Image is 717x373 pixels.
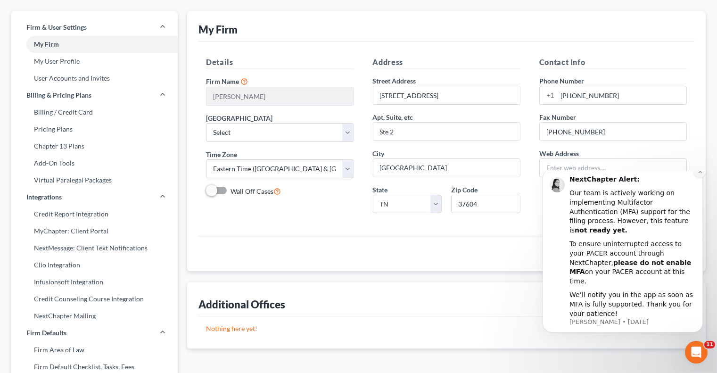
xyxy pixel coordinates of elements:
input: Enter address... [373,86,520,104]
label: Street Address [373,76,416,86]
input: XXXXX [451,195,520,214]
input: Enter name... [206,87,353,105]
a: Infusionsoft Integration [11,274,178,290]
a: NextChapter Mailing [11,307,178,324]
b: please do not enable [85,88,163,95]
span: 11 [704,341,715,348]
a: Integrations [11,189,178,206]
input: Enter phone... [557,86,686,104]
div: +1 [540,86,557,104]
b: NextChapter Alert: [41,4,111,12]
p: Nothing here yet! [206,324,687,333]
div: To ensure uninterrupted access to your PACER account through NextChapter, on your PACER account a... [41,68,167,115]
p: Message from Lindsey, sent 9w ago [41,147,167,155]
label: Zip Code [451,185,478,195]
a: Clio Integration [11,257,178,274]
a: My User Profile [11,53,178,70]
img: Profile image for Lindsey [21,6,36,21]
b: not ready yet. [46,55,99,63]
label: Phone Number [539,76,584,86]
span: Firm Defaults [26,328,66,338]
label: [GEOGRAPHIC_DATA] [206,113,272,123]
input: Enter fax... [540,123,686,141]
label: Time Zone [206,149,237,159]
h5: Details [206,57,354,68]
a: Billing / Credit Card [11,104,178,121]
input: Enter city... [373,159,520,177]
span: Billing & Pricing Plans [26,91,91,100]
input: (optional) [373,123,520,141]
a: NextMessage: Client Text Notifications [11,240,178,257]
div: We’ll notify you in the app as soon as MFA is fully supported. Thank you for your patience! [41,119,167,147]
div: Message content [41,4,167,145]
iframe: Intercom notifications message [528,171,717,348]
h5: Contact Info [539,57,687,68]
a: Credit Report Integration [11,206,178,223]
a: User Accounts and Invites [11,70,178,87]
a: My Firm [11,36,178,53]
input: Enter web address.... [540,159,686,177]
label: Web Address [539,149,579,158]
a: Credit Counseling Course Integration [11,290,178,307]
div: Our team is actively working on implementing Multifactor Authentication (MFA) support for the fil... [41,17,167,64]
a: Chapter 13 Plans [11,138,178,155]
label: Apt, Suite, etc [373,112,413,122]
label: City [373,149,385,158]
a: Add-On Tools [11,155,178,172]
a: Virtual Paralegal Packages [11,172,178,189]
iframe: Intercom live chat [685,341,708,364]
a: Firm Area of Law [11,341,178,358]
div: My Firm [198,23,238,36]
span: Integrations [26,192,62,202]
label: State [373,185,388,195]
div: Additional Offices [198,298,285,311]
span: Firm & User Settings [26,23,87,32]
span: Firm Name [206,77,239,85]
b: MFA [41,97,57,104]
label: Fax Number [539,112,576,122]
a: Firm & User Settings [11,19,178,36]
a: Pricing Plans [11,121,178,138]
h5: Address [373,57,520,68]
a: MyChapter: Client Portal [11,223,178,240]
a: Billing & Pricing Plans [11,87,178,104]
span: Wall Off Cases [231,187,273,195]
a: Firm Defaults [11,324,178,341]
